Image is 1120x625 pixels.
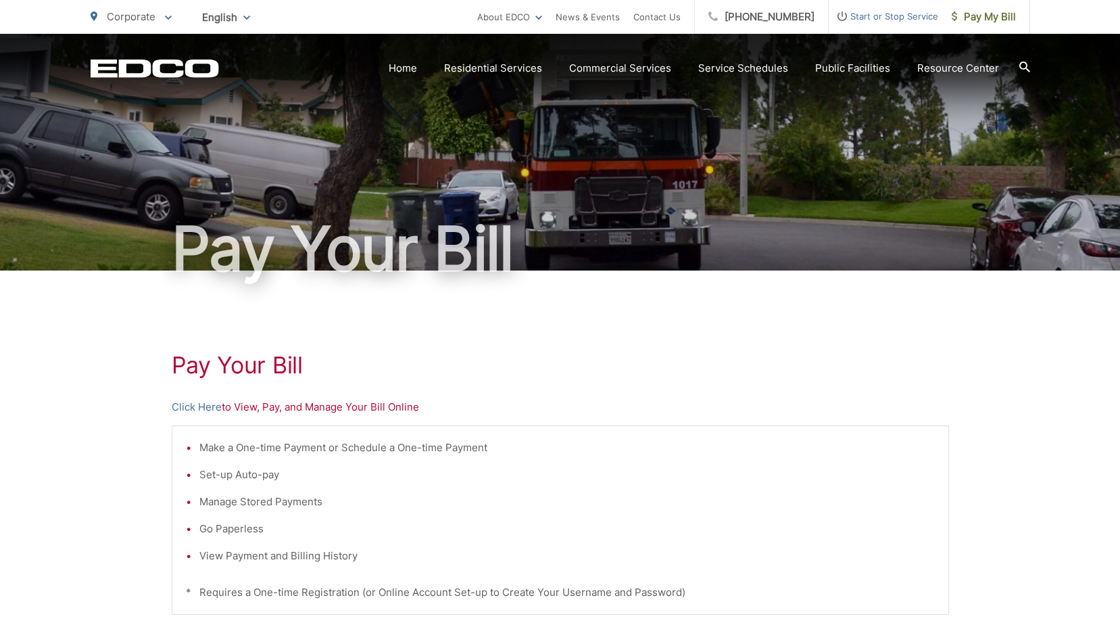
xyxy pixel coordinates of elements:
a: News & Events [556,9,620,25]
a: Home [389,60,417,76]
h1: Pay Your Bill [172,352,949,379]
li: View Payment and Billing History [199,548,935,564]
h1: Pay Your Bill [91,215,1030,283]
li: Set-up Auto-pay [199,467,935,483]
p: * Requires a One-time Registration (or Online Account Set-up to Create Your Username and Password) [186,584,935,601]
li: Manage Stored Payments [199,494,935,510]
span: Corporate [107,10,155,23]
a: Public Facilities [815,60,890,76]
p: to View, Pay, and Manage Your Bill Online [172,399,949,415]
a: Commercial Services [569,60,671,76]
a: EDCD logo. Return to the homepage. [91,59,219,78]
span: English [192,5,260,29]
li: Go Paperless [199,521,935,537]
span: Pay My Bill [952,9,1016,25]
a: Resource Center [917,60,999,76]
a: About EDCO [477,9,542,25]
a: Contact Us [633,9,681,25]
a: Service Schedules [698,60,788,76]
li: Make a One-time Payment or Schedule a One-time Payment [199,440,935,456]
a: Click Here [172,399,222,415]
a: Residential Services [444,60,542,76]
